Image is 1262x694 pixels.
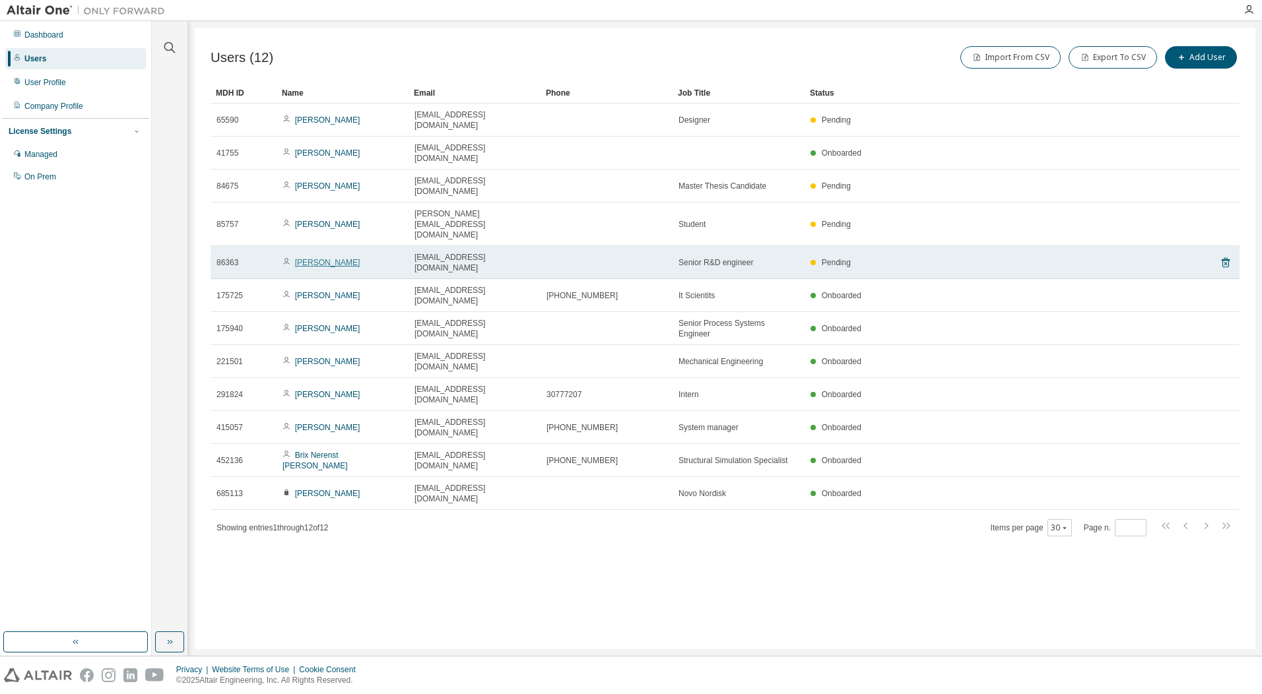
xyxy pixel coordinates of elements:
[216,356,243,367] span: 221501
[822,220,851,229] span: Pending
[216,323,243,334] span: 175940
[1165,46,1237,69] button: Add User
[295,357,360,366] a: [PERSON_NAME]
[415,285,535,306] span: [EMAIL_ADDRESS][DOMAIN_NAME]
[679,115,710,125] span: Designer
[679,257,753,268] span: Senior R&D engineer
[415,417,535,438] span: [EMAIL_ADDRESS][DOMAIN_NAME]
[4,668,72,682] img: altair_logo.svg
[415,351,535,372] span: [EMAIL_ADDRESS][DOMAIN_NAME]
[216,219,238,230] span: 85757
[415,110,535,131] span: [EMAIL_ADDRESS][DOMAIN_NAME]
[414,82,535,104] div: Email
[810,82,1171,104] div: Status
[679,488,726,499] span: Novo Nordisk
[212,664,299,675] div: Website Terms of Use
[216,290,243,301] span: 175725
[299,664,363,675] div: Cookie Consent
[546,82,667,104] div: Phone
[822,423,861,432] span: Onboarded
[102,668,116,682] img: instagram.svg
[679,422,739,433] span: System manager
[295,324,360,333] a: [PERSON_NAME]
[822,390,861,399] span: Onboarded
[216,181,238,191] span: 84675
[679,389,699,400] span: Intern
[216,488,243,499] span: 685113
[216,115,238,125] span: 65590
[679,455,787,466] span: Structural Simulation Specialist
[822,324,861,333] span: Onboarded
[415,318,535,339] span: [EMAIL_ADDRESS][DOMAIN_NAME]
[822,115,851,125] span: Pending
[1069,46,1157,69] button: Export To CSV
[9,126,71,137] div: License Settings
[415,483,535,504] span: [EMAIL_ADDRESS][DOMAIN_NAME]
[216,257,238,268] span: 86363
[679,290,715,301] span: It Scientits
[679,356,763,367] span: Mechanical Engineering
[295,291,360,300] a: [PERSON_NAME]
[24,53,46,64] div: Users
[822,258,851,267] span: Pending
[822,456,861,465] span: Onboarded
[415,175,535,197] span: [EMAIL_ADDRESS][DOMAIN_NAME]
[991,519,1072,536] span: Items per page
[282,82,403,104] div: Name
[176,675,364,686] p: © 2025 Altair Engineering, Inc. All Rights Reserved.
[415,208,535,240] span: [PERSON_NAME][EMAIL_ADDRESS][DOMAIN_NAME]
[123,668,137,682] img: linkedin.svg
[216,389,243,400] span: 291824
[216,82,271,104] div: MDH ID
[679,318,799,339] span: Senior Process Systems Engineer
[822,181,851,191] span: Pending
[547,290,618,301] span: [PHONE_NUMBER]
[547,455,618,466] span: [PHONE_NUMBER]
[415,384,535,405] span: [EMAIL_ADDRESS][DOMAIN_NAME]
[216,422,243,433] span: 415057
[1051,522,1069,533] button: 30
[822,148,861,158] span: Onboarded
[24,149,57,160] div: Managed
[24,172,56,182] div: On Prem
[415,142,535,164] span: [EMAIL_ADDRESS][DOMAIN_NAME]
[24,77,66,88] div: User Profile
[1084,519,1146,536] span: Page n.
[295,489,360,498] a: [PERSON_NAME]
[211,50,273,65] span: Users (12)
[547,389,581,400] span: 30777207
[24,101,83,111] div: Company Profile
[176,664,212,675] div: Privacy
[822,291,861,300] span: Onboarded
[216,455,243,466] span: 452136
[295,390,360,399] a: [PERSON_NAME]
[960,46,1061,69] button: Import From CSV
[216,523,329,532] span: Showing entries 1 through 12 of 12
[678,82,799,104] div: Job Title
[24,30,63,40] div: Dashboard
[679,219,706,230] span: Student
[80,668,94,682] img: facebook.svg
[145,668,164,682] img: youtube.svg
[295,423,360,432] a: [PERSON_NAME]
[822,357,861,366] span: Onboarded
[216,148,238,158] span: 41755
[415,450,535,471] span: [EMAIL_ADDRESS][DOMAIN_NAME]
[295,115,360,125] a: [PERSON_NAME]
[295,148,360,158] a: [PERSON_NAME]
[679,181,766,191] span: Master Thesis Candidate
[282,451,348,470] a: Brix Nerenst [PERSON_NAME]
[7,4,172,17] img: Altair One
[547,422,618,433] span: [PHONE_NUMBER]
[415,252,535,273] span: [EMAIL_ADDRESS][DOMAIN_NAME]
[295,181,360,191] a: [PERSON_NAME]
[822,489,861,498] span: Onboarded
[295,220,360,229] a: [PERSON_NAME]
[295,258,360,267] a: [PERSON_NAME]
